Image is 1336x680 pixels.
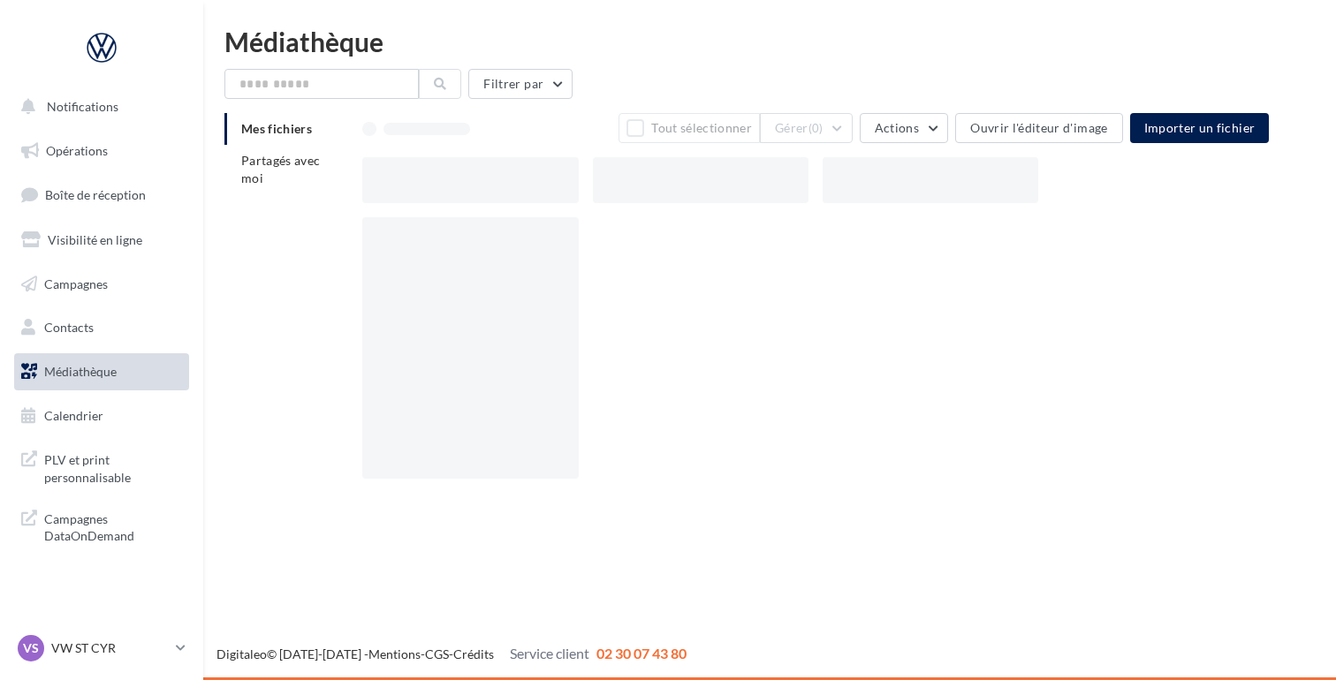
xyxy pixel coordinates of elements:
[11,132,193,170] a: Opérations
[224,28,1315,55] div: Médiathèque
[11,309,193,346] a: Contacts
[23,639,39,657] span: VS
[619,113,760,143] button: Tout sélectionner
[47,99,118,114] span: Notifications
[875,120,919,135] span: Actions
[44,507,182,545] span: Campagnes DataOnDemand
[44,364,117,379] span: Médiathèque
[468,69,573,99] button: Filtrer par
[11,353,193,390] a: Médiathèque
[46,143,108,158] span: Opérations
[11,500,193,552] a: Campagnes DataOnDemand
[45,187,146,202] span: Boîte de réception
[1144,120,1256,135] span: Importer un fichier
[425,646,449,661] a: CGS
[596,645,687,661] span: 02 30 07 43 80
[955,113,1122,143] button: Ouvrir l'éditeur d'image
[11,176,193,214] a: Boîte de réception
[808,121,824,135] span: (0)
[48,232,142,247] span: Visibilité en ligne
[44,448,182,486] span: PLV et print personnalisable
[760,113,853,143] button: Gérer(0)
[241,153,321,185] span: Partagés avec moi
[11,266,193,303] a: Campagnes
[44,320,94,335] span: Contacts
[11,88,186,125] button: Notifications
[51,639,169,657] p: VW ST CYR
[11,441,193,493] a: PLV et print personnalisable
[368,646,421,661] a: Mentions
[44,408,103,423] span: Calendrier
[1130,113,1270,143] button: Importer un fichier
[241,121,312,136] span: Mes fichiers
[11,397,193,434] a: Calendrier
[216,646,687,661] span: © [DATE]-[DATE] - - -
[14,631,189,665] a: VS VW ST CYR
[11,222,193,259] a: Visibilité en ligne
[216,646,267,661] a: Digitaleo
[44,276,108,291] span: Campagnes
[860,113,948,143] button: Actions
[510,645,589,661] span: Service client
[453,646,494,661] a: Crédits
